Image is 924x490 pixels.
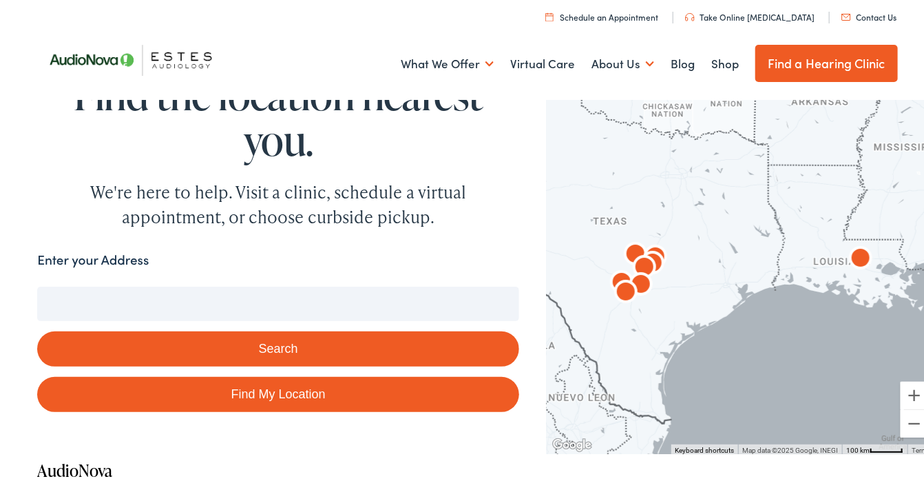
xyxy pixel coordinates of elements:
[685,8,815,20] a: Take Online [MEDICAL_DATA]
[37,329,519,364] button: Search
[846,444,870,451] span: 100 km
[37,247,149,267] label: Enter your Address
[624,267,658,300] div: AudioNova
[628,249,661,283] div: AudioNova
[545,8,659,20] a: Schedule an Appointment
[685,10,695,19] img: utility icon
[37,456,112,479] a: AudioNova
[639,239,672,272] div: AudioNova
[545,10,554,19] img: utility icon
[711,36,739,87] a: Shop
[755,42,898,79] a: Find a Hearing Clinic
[37,69,519,160] h1: Find the location nearest you.
[742,444,838,451] span: Map data ©2025 Google, INEGI
[591,36,654,87] a: About Us
[510,36,575,87] a: Virtual Care
[58,177,498,227] div: We're here to help. Visit a clinic, schedule a virtual appointment, or choose curbside pickup.
[619,236,652,269] div: AudioNova
[37,374,519,409] a: Find My Location
[841,8,897,20] a: Contact Us
[671,36,695,87] a: Blog
[37,284,519,318] input: Enter your address or zip code
[636,245,669,278] div: AudioNova
[401,36,494,87] a: What We Offer
[549,433,595,451] a: Open this area in Google Maps (opens a new window)
[549,433,595,451] img: Google
[605,265,638,298] div: AudioNova
[844,241,877,274] div: AudioNova
[841,11,851,18] img: utility icon
[609,274,642,307] div: AudioNova
[842,442,907,451] button: Map Scale: 100 km per 45 pixels
[675,443,734,453] button: Keyboard shortcuts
